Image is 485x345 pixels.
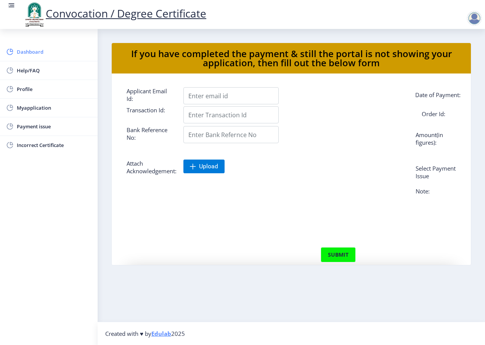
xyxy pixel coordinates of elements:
[17,85,92,94] span: Profile
[17,47,92,56] span: Dashboard
[17,122,92,131] span: Payment issue
[17,141,92,150] span: Incorrect Certificate
[17,66,92,75] span: Help/FAQ
[321,247,356,262] button: submit
[410,131,467,146] label: Amount(in figures):
[121,106,178,120] label: Transaction Id:
[410,91,466,102] label: Date of Payment:
[410,165,467,180] label: Select Payment Issue
[112,43,471,73] nb-card-header: If you have completed the payment & still the portal is not showing your application, then fill o...
[183,126,279,143] input: Enter Bank Refernce No
[105,330,185,337] span: Created with ♥ by 2025
[121,126,178,141] label: Bank Reference No:
[183,87,279,104] input: Enter email id
[23,2,46,27] img: logo
[199,163,218,170] span: Upload
[151,330,171,337] a: Edulab
[410,187,467,198] label: Note:
[121,87,178,102] label: Applicant Email Id:
[121,160,178,175] label: Attach Acknowledgement:
[17,103,92,112] span: Myapplication
[183,106,279,123] input: Enter Transaction Id
[23,6,206,21] a: Convocation / Degree Certificate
